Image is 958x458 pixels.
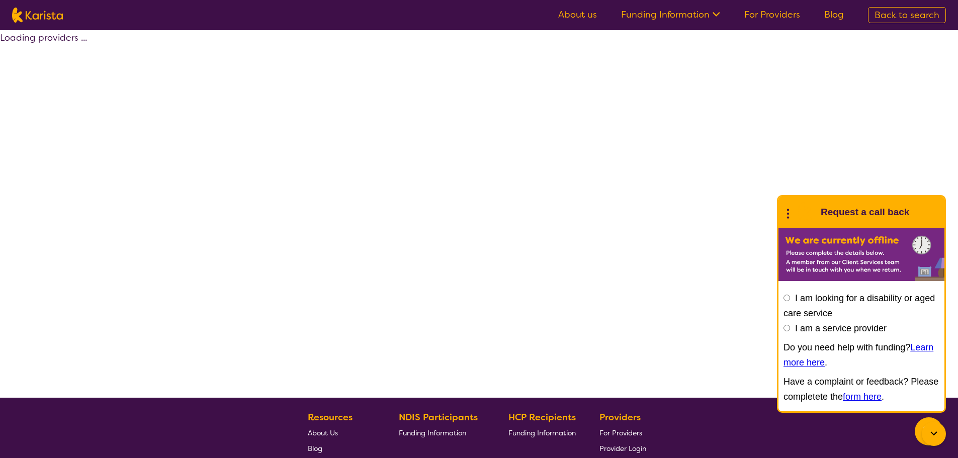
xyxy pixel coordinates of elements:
a: Funding Information [508,425,576,440]
p: Do you need help with funding? . [783,340,939,370]
span: Provider Login [599,444,646,453]
b: Providers [599,411,641,423]
h1: Request a call back [821,205,909,220]
a: Funding Information [399,425,485,440]
img: Karista [795,202,815,222]
label: I am looking for a disability or aged care service [783,293,935,318]
a: Blog [824,9,844,21]
p: Have a complaint or feedback? Please completete the . [783,374,939,404]
a: Blog [308,440,375,456]
a: About Us [308,425,375,440]
a: Funding Information [621,9,720,21]
a: About us [558,9,597,21]
img: Karista logo [12,8,63,23]
span: For Providers [599,428,642,437]
a: form here [843,392,882,402]
b: NDIS Participants [399,411,478,423]
img: Karista offline chat form to request call back [778,228,944,281]
a: Back to search [868,7,946,23]
b: HCP Recipients [508,411,576,423]
span: Back to search [875,9,939,21]
span: Funding Information [399,428,466,437]
label: I am a service provider [795,323,887,333]
span: Blog [308,444,322,453]
b: Resources [308,411,353,423]
span: About Us [308,428,338,437]
a: For Providers [744,9,800,21]
span: Funding Information [508,428,576,437]
a: For Providers [599,425,646,440]
a: Provider Login [599,440,646,456]
button: Channel Menu [915,417,943,445]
